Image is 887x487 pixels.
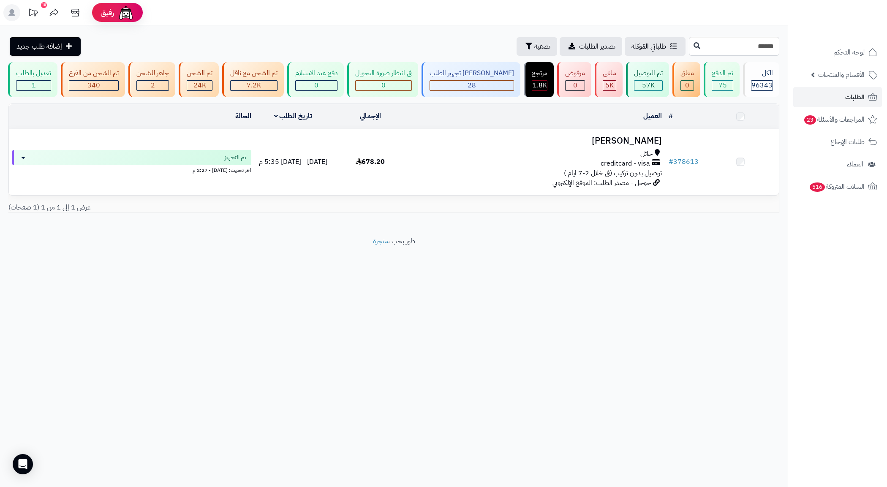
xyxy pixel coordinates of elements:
a: تحديثات المنصة [22,4,44,23]
div: تم التوصيل [634,68,663,78]
a: تصدير الطلبات [560,37,622,56]
span: الأقسام والمنتجات [818,69,865,81]
div: تعديل بالطلب [16,68,51,78]
button: تصفية [517,37,557,56]
span: المراجعات والأسئلة [803,114,865,125]
a: تم الدفع 75 [702,62,741,97]
span: 516 [810,182,825,192]
div: عرض 1 إلى 1 من 1 (1 صفحات) [2,203,394,212]
a: # [669,111,673,121]
a: تم الشحن 24K [177,62,220,97]
div: تم الدفع [712,68,733,78]
span: 1.8K [533,80,547,90]
span: رفيق [101,8,114,18]
div: 0 [296,81,337,90]
span: 340 [87,80,100,90]
span: إضافة طلب جديد [16,41,62,52]
div: Open Intercom Messenger [13,454,33,474]
span: creditcard - visa [601,159,650,169]
a: الكل96343 [741,62,781,97]
span: 28 [468,80,476,90]
div: تم الشحن [187,68,212,78]
span: طلباتي المُوكلة [631,41,666,52]
a: معلق 0 [671,62,702,97]
span: 7.2K [247,80,261,90]
div: اخر تحديث: [DATE] - 2:27 م [12,165,251,174]
img: ai-face.png [117,4,134,21]
span: 96343 [751,80,773,90]
div: 1 [16,81,51,90]
a: الإجمالي [360,111,381,121]
a: تم الشحن من الفرع 340 [59,62,127,97]
a: تاريخ الطلب [274,111,313,121]
div: دفع عند الاستلام [295,68,337,78]
div: مرتجع [532,68,547,78]
div: [PERSON_NAME] تجهيز الطلب [430,68,514,78]
div: 7222 [231,81,277,90]
div: 24019 [187,81,212,90]
div: 28 [430,81,514,90]
span: 5K [605,80,614,90]
div: 57007 [634,81,662,90]
span: 0 [314,80,318,90]
span: 678.20 [356,157,385,167]
a: لوحة التحكم [793,42,882,63]
div: معلق [680,68,694,78]
div: 1838 [532,81,547,90]
div: 340 [69,81,118,90]
div: مرفوض [565,68,585,78]
a: تعديل بالطلب 1 [6,62,59,97]
a: ملغي 5K [593,62,624,97]
div: 0 [681,81,694,90]
a: العميل [643,111,662,121]
div: 10 [41,2,47,8]
a: مرفوض 0 [555,62,593,97]
a: طلباتي المُوكلة [625,37,686,56]
a: دفع عند الاستلام 0 [286,62,346,97]
span: تصفية [534,41,550,52]
a: جاهز للشحن 2 [127,62,177,97]
a: متجرة [373,236,388,246]
h3: [PERSON_NAME] [412,136,662,146]
a: العملاء [793,154,882,174]
div: تم الشحن من الفرع [69,68,119,78]
span: 0 [685,80,689,90]
a: في انتظار صورة التحويل 0 [346,62,420,97]
span: 24K [193,80,206,90]
span: 23 [804,115,816,125]
span: طلبات الإرجاع [830,136,865,148]
span: 75 [718,80,727,90]
span: [DATE] - [DATE] 5:35 م [259,157,327,167]
span: السلات المتروكة [809,181,865,193]
span: لوحة التحكم [833,46,865,58]
a: إضافة طلب جديد [10,37,81,56]
a: المراجعات والأسئلة23 [793,109,882,130]
span: توصيل بدون تركيب (في خلال 2-7 ايام ) [564,168,662,178]
span: تم التجهيز [225,153,246,162]
a: الحالة [235,111,251,121]
div: تم الشحن مع ناقل [230,68,278,78]
div: 75 [712,81,733,90]
div: الكل [751,68,773,78]
span: الطلبات [845,91,865,103]
span: جوجل - مصدر الطلب: الموقع الإلكتروني [552,178,651,188]
span: حائل [640,149,653,159]
a: السلات المتروكة516 [793,177,882,197]
div: 0 [356,81,411,90]
span: 1 [32,80,36,90]
a: تم التوصيل 57K [624,62,671,97]
span: 57K [642,80,655,90]
span: 2 [151,80,155,90]
a: #378613 [669,157,699,167]
div: جاهز للشحن [136,68,169,78]
a: الطلبات [793,87,882,107]
span: 0 [573,80,577,90]
div: ملغي [603,68,616,78]
div: 4997 [603,81,616,90]
div: في انتظار صورة التحويل [355,68,412,78]
a: مرتجع 1.8K [522,62,555,97]
span: # [669,157,673,167]
span: العملاء [847,158,863,170]
a: طلبات الإرجاع [793,132,882,152]
span: 0 [381,80,386,90]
